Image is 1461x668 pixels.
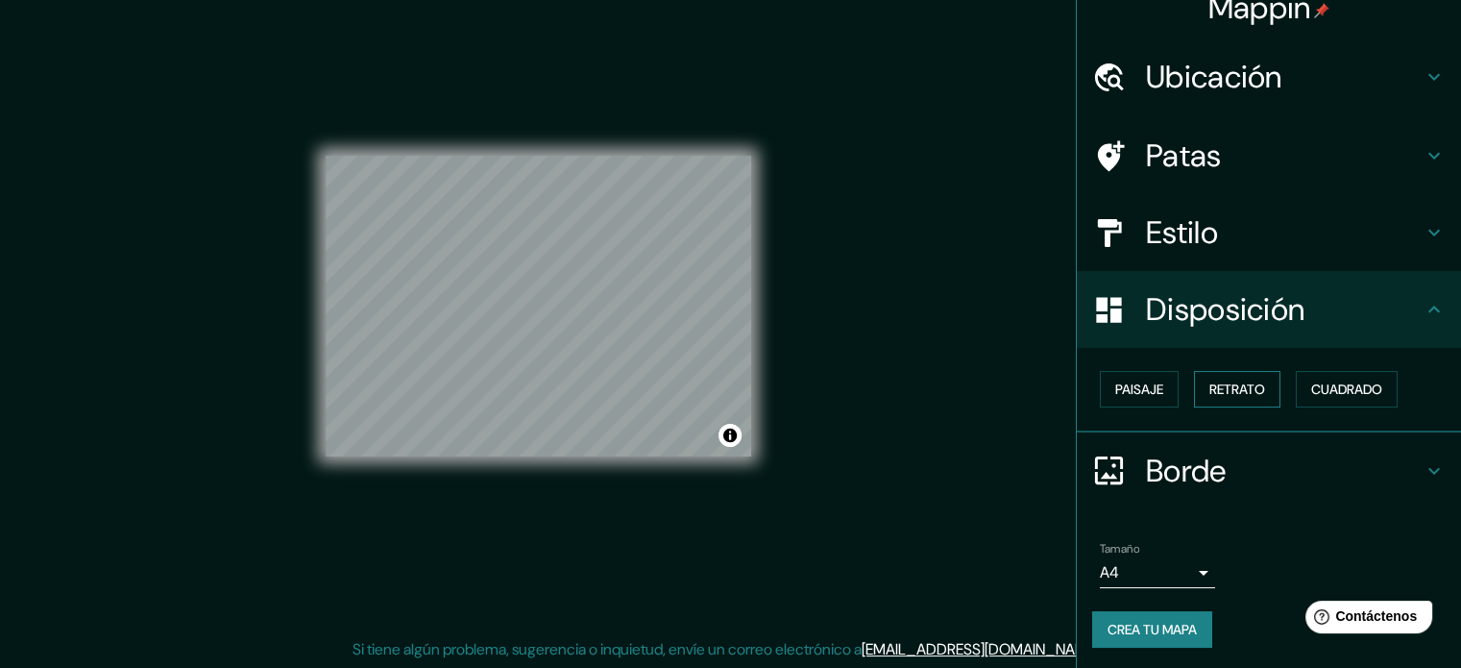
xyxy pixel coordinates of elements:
div: Disposición [1077,271,1461,348]
div: Ubicación [1077,38,1461,115]
font: Retrato [1209,381,1265,398]
iframe: Lanzador de widgets de ayuda [1290,593,1440,647]
font: A4 [1100,562,1119,582]
button: Crea tu mapa [1092,611,1212,648]
font: Borde [1146,451,1227,491]
div: Patas [1077,117,1461,194]
button: Retrato [1194,371,1280,408]
div: Estilo [1077,194,1461,271]
font: Tamaño [1100,541,1139,557]
font: Ubicación [1146,57,1282,97]
img: pin-icon.png [1314,3,1329,18]
font: Si tiene algún problema, sugerencia o inquietud, envíe un correo electrónico a [353,639,862,659]
font: Paisaje [1115,381,1163,398]
font: Estilo [1146,212,1218,253]
button: Paisaje [1100,371,1179,408]
canvas: Mapa [326,156,751,457]
button: Cuadrado [1296,371,1398,408]
a: [EMAIL_ADDRESS][DOMAIN_NAME] [862,639,1099,659]
font: Disposición [1146,289,1304,330]
font: Crea tu mapa [1108,621,1197,638]
font: Patas [1146,136,1222,176]
div: Borde [1077,433,1461,509]
div: A4 [1100,557,1215,588]
button: Activar o desactivar atribución [718,424,742,447]
font: Cuadrado [1311,381,1382,398]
